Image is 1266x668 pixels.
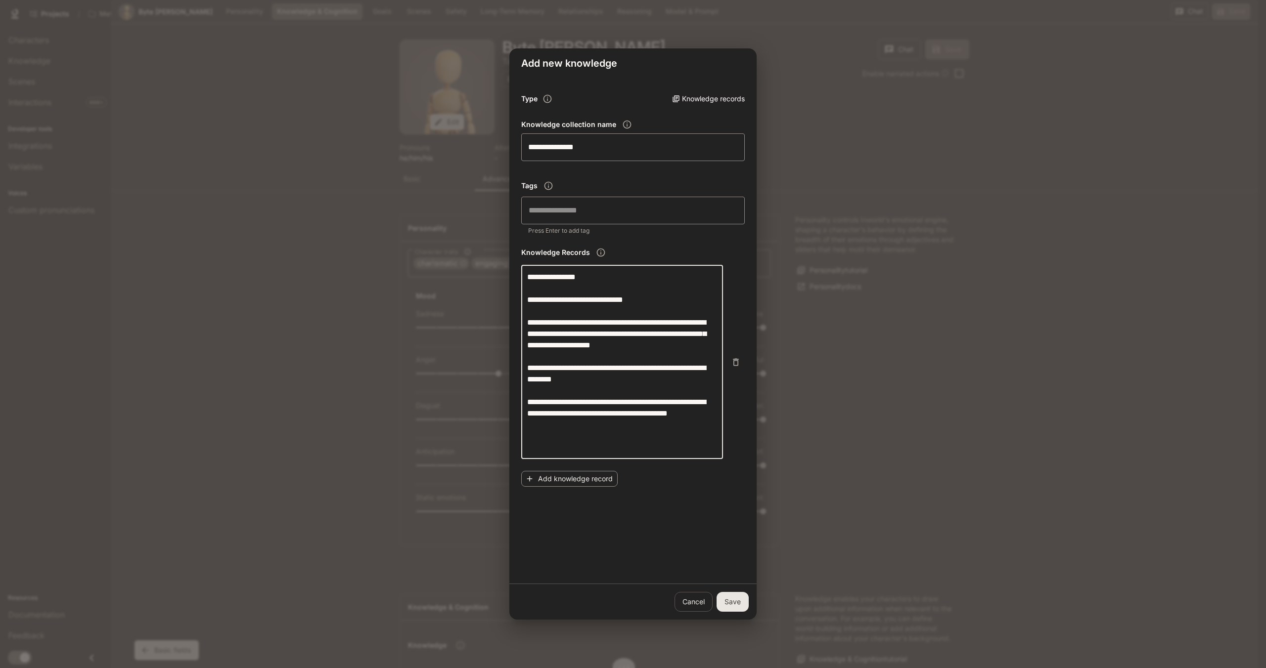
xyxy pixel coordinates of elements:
[521,120,616,129] h6: Knowledge collection name
[675,592,713,612] a: Cancel
[521,471,618,487] button: Add knowledge record
[521,94,538,104] h6: Type
[509,48,757,78] h2: Add new knowledge
[528,226,738,236] p: Press Enter to add tag
[521,181,538,191] h6: Tags
[682,94,745,104] p: Knowledge records
[717,592,749,612] button: Save
[521,248,590,257] h6: Knowledge Records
